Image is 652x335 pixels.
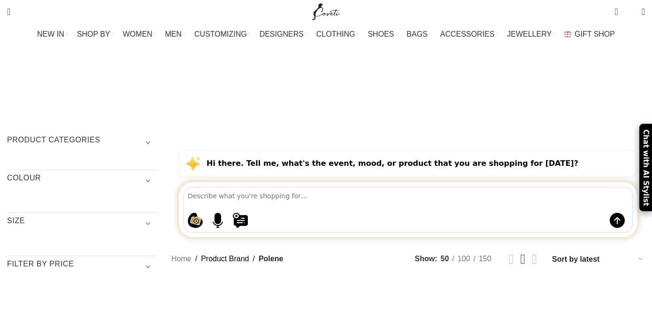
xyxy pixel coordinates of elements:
[316,25,359,44] a: CLOTHING
[615,5,622,12] span: 0
[7,135,157,151] h3: Product categories
[37,30,64,39] span: NEW IN
[627,9,634,16] span: 0
[407,30,427,39] span: BAGS
[7,216,157,232] h3: SIZE
[260,25,307,44] a: DESIGNERS
[625,2,635,21] div: My Wishlist
[310,7,342,15] a: Site logo
[368,25,397,44] a: SHOES
[77,25,114,44] a: SHOP BY
[440,25,498,44] a: ACCESSORIES
[123,25,156,44] a: WOMEN
[123,30,153,39] span: WOMEN
[575,30,615,39] span: GIFT SHOP
[7,173,157,189] h3: COLOUR
[368,30,394,39] span: SHOES
[507,25,555,44] a: JEWELLERY
[2,2,15,21] a: Search
[194,25,250,44] a: CUSTOMIZING
[564,31,571,37] img: GiftBag
[194,30,247,39] span: CUSTOMIZING
[507,30,552,39] span: JEWELLERY
[37,25,68,44] a: NEW IN
[407,25,430,44] a: BAGS
[165,30,182,39] span: MEN
[564,25,615,44] a: GIFT SHOP
[440,30,495,39] span: ACCESSORIES
[2,25,650,44] div: Main navigation
[77,30,110,39] span: SHOP BY
[610,2,622,21] a: 0
[260,30,304,39] span: DESIGNERS
[316,30,355,39] span: CLOTHING
[165,25,185,44] a: MEN
[7,259,157,275] h3: Filter by price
